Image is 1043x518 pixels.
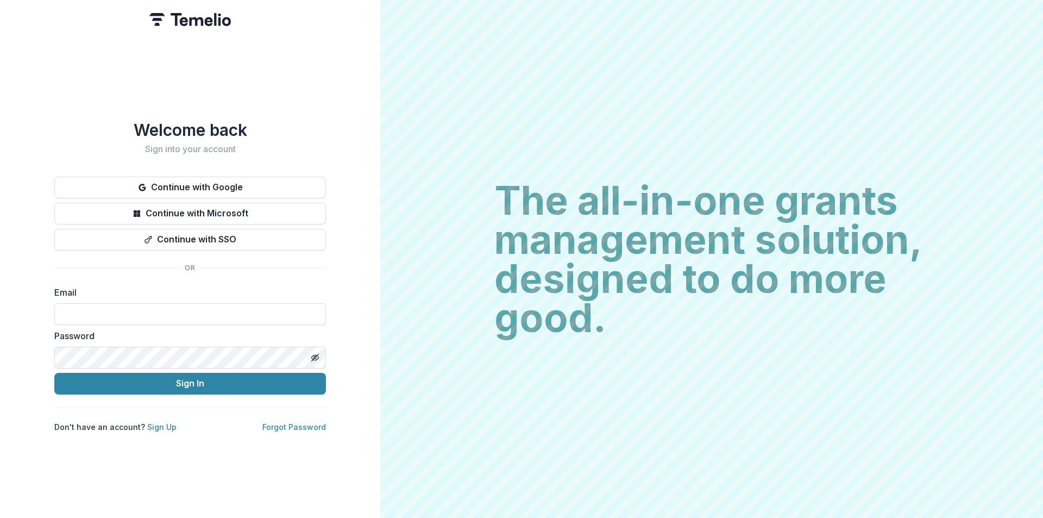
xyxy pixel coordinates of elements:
button: Continue with SSO [54,229,326,251]
img: Temelio [149,13,231,26]
button: Sign In [54,373,326,395]
button: Toggle password visibility [306,349,324,366]
a: Sign Up [147,422,177,432]
button: Continue with Microsoft [54,203,326,224]
label: Password [54,329,319,342]
p: Don't have an account? [54,421,177,433]
h1: Welcome back [54,120,326,140]
a: Forgot Password [262,422,326,432]
label: Email [54,286,319,299]
h2: Sign into your account [54,144,326,154]
button: Continue with Google [54,177,326,198]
